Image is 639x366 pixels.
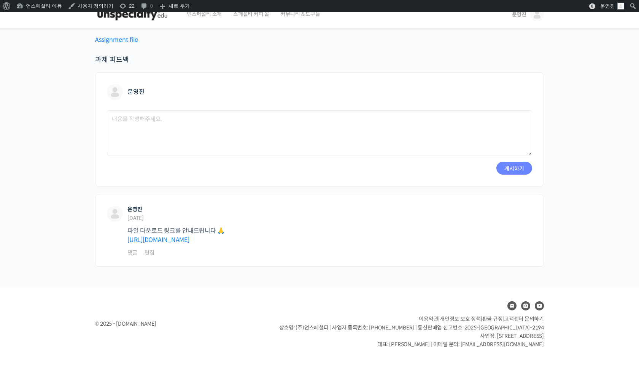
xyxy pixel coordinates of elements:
[127,248,137,258] a: 운영진에 응답
[50,241,98,260] a: 대화
[118,253,127,259] span: 설정
[95,319,260,329] div: © 2025 - [DOMAIN_NAME]
[127,206,142,213] a: 운영진
[2,241,50,260] a: 홈
[127,88,145,96] span: 운영진
[419,315,438,322] a: 이용약관
[70,253,79,259] span: 대화
[512,11,526,18] span: 운영진
[440,315,481,322] a: 개인정보 보호 정책
[95,55,544,65] h4: 과제 피드백
[482,315,503,322] a: 환불 규정
[589,3,595,9] span: 0
[145,248,154,258] a: 편집
[127,236,189,244] a: [URL][DOMAIN_NAME]
[107,88,145,96] a: 운영진
[95,36,138,44] a: Assignment file
[279,315,544,349] p: | | | 상호명: (주)언스페셜티 | 사업자 등록번호: [PHONE_NUMBER] | 통신판매업 신고번호: 2025-[GEOGRAPHIC_DATA]-2194 사업장: [ST...
[504,315,544,322] span: 고객센터 문의하기
[24,253,29,259] span: 홈
[127,215,144,221] a: [DATE]
[127,226,532,245] p: 파일 다운로드 링크를 안내드립니다 🙏
[98,241,146,260] a: 설정
[496,162,532,175] input: 게시하기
